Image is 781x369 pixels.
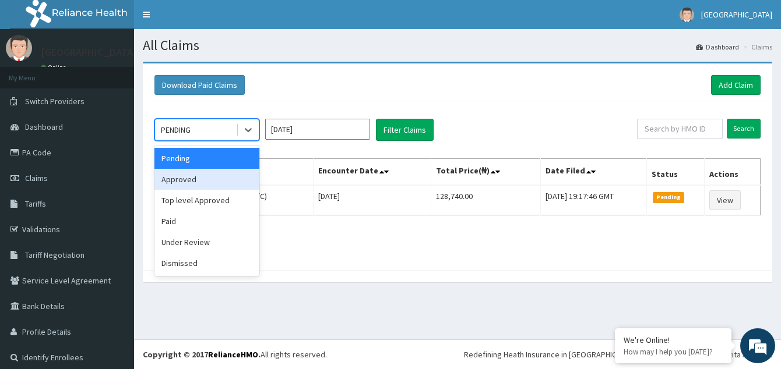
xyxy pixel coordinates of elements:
[143,349,261,360] strong: Copyright © 2017 .
[265,119,370,140] input: Select Month and Year
[25,173,48,183] span: Claims
[701,9,772,20] span: [GEOGRAPHIC_DATA]
[653,192,685,203] span: Pending
[431,159,541,186] th: Total Price(₦)
[41,47,137,58] p: [GEOGRAPHIC_DATA]
[313,159,431,186] th: Encounter Date
[154,169,259,190] div: Approved
[134,339,781,369] footer: All rights reserved.
[431,185,541,215] td: 128,740.00
[376,119,434,141] button: Filter Claims
[154,190,259,211] div: Top level Approved
[624,335,723,345] div: We're Online!
[154,75,245,95] button: Download Paid Claims
[727,119,761,139] input: Search
[154,148,259,169] div: Pending
[25,198,46,209] span: Tariffs
[680,8,694,22] img: User Image
[624,347,723,357] p: How may I help you today?
[704,159,760,186] th: Actions
[41,63,69,72] a: Online
[464,349,772,360] div: Redefining Heath Insurance in [GEOGRAPHIC_DATA] using Telemedicine and Data Science!
[646,159,704,186] th: Status
[161,124,191,136] div: PENDING
[541,185,646,215] td: [DATE] 19:17:46 GMT
[709,190,741,210] a: View
[6,35,32,61] img: User Image
[711,75,761,95] a: Add Claim
[740,42,772,52] li: Claims
[313,185,431,215] td: [DATE]
[143,38,772,53] h1: All Claims
[25,250,85,260] span: Tariff Negotiation
[154,253,259,274] div: Dismissed
[25,96,85,107] span: Switch Providers
[637,119,723,139] input: Search by HMO ID
[25,122,63,132] span: Dashboard
[154,211,259,232] div: Paid
[696,42,739,52] a: Dashboard
[154,232,259,253] div: Under Review
[541,159,646,186] th: Date Filed
[208,349,258,360] a: RelianceHMO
